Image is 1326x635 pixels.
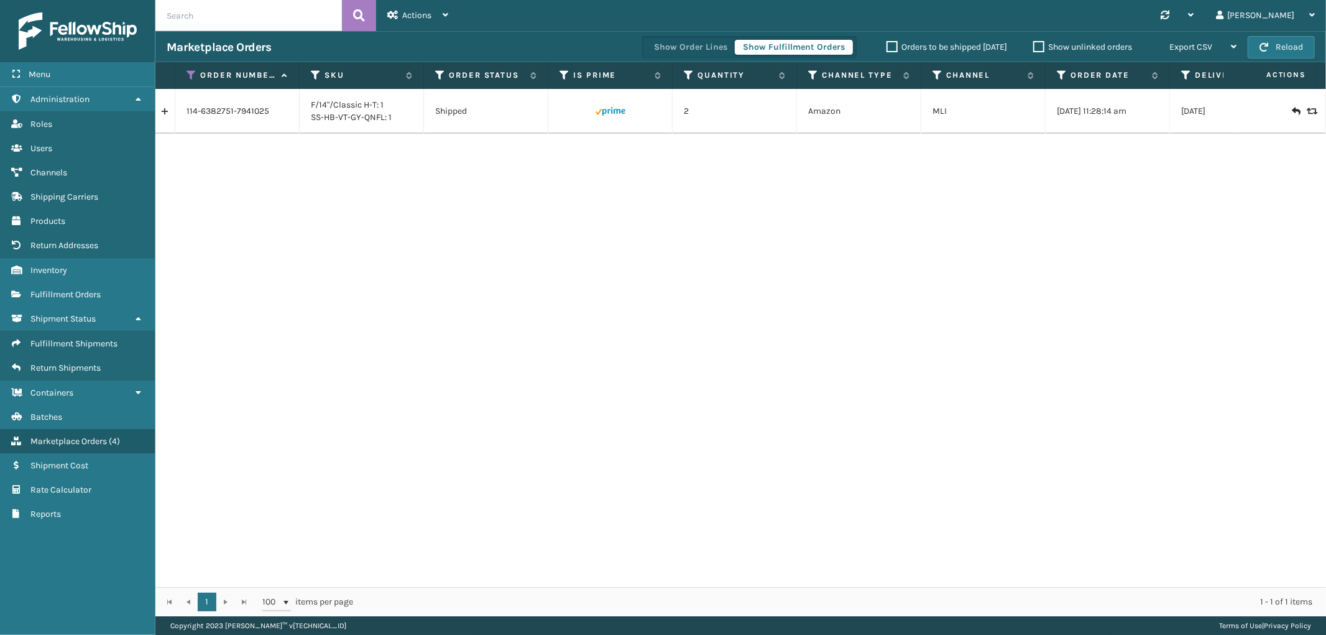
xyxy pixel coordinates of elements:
span: Fulfillment Shipments [30,338,117,349]
h3: Marketplace Orders [167,40,271,55]
span: items per page [262,593,353,611]
td: MLI [921,89,1046,134]
span: Rate Calculator [30,484,91,495]
label: Is Prime [573,70,648,81]
a: F/14"/Classic H-T: 1 [311,100,384,110]
i: Create Return Label [1292,105,1299,118]
span: Return Shipments [30,363,101,373]
a: SS-HB-VT-GY-QNFL: 1 [311,112,392,123]
label: Order Date [1070,70,1146,81]
td: 2 [673,89,797,134]
a: 114-6382751-7941025 [186,105,269,118]
span: Return Addresses [30,240,98,251]
span: Products [30,216,65,226]
label: Channel Type [822,70,897,81]
td: [DATE] [1170,89,1294,134]
span: Channels [30,167,67,178]
a: 1 [198,593,216,611]
button: Reload [1248,36,1315,58]
span: Roles [30,119,52,129]
span: 100 [262,596,281,608]
td: Shipped [424,89,548,134]
label: Show unlinked orders [1033,42,1132,52]
label: Deliver By Date [1195,70,1270,81]
span: Administration [30,94,90,104]
p: Copyright 2023 [PERSON_NAME]™ v [TECHNICAL_ID] [170,616,346,635]
span: Marketplace Orders [30,436,107,447]
a: Terms of Use [1219,621,1262,630]
button: Show Fulfillment Orders [735,40,853,55]
label: Orders to be shipped [DATE] [886,42,1007,52]
td: [DATE] 11:28:14 am [1046,89,1170,134]
span: Shipping Carriers [30,192,98,202]
span: Users [30,143,52,154]
span: Actions [402,10,431,21]
span: Shipment Cost [30,460,88,471]
span: Actions [1227,65,1314,85]
td: Amazon [797,89,921,134]
div: 1 - 1 of 1 items [371,596,1312,608]
span: Containers [30,387,73,398]
label: Channel [946,70,1021,81]
button: Show Order Lines [646,40,735,55]
span: Inventory [30,265,67,276]
span: Menu [29,69,50,80]
span: Shipment Status [30,313,96,324]
label: Quantity [698,70,773,81]
div: | [1219,616,1311,635]
span: Fulfillment Orders [30,289,101,300]
span: Reports [30,509,61,519]
img: logo [19,12,137,50]
a: Privacy Policy [1264,621,1311,630]
i: Replace [1307,107,1314,116]
span: Batches [30,412,62,422]
span: ( 4 ) [109,436,120,447]
span: Export CSV [1169,42,1212,52]
label: Order Status [449,70,524,81]
label: SKU [325,70,400,81]
label: Order Number [200,70,275,81]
